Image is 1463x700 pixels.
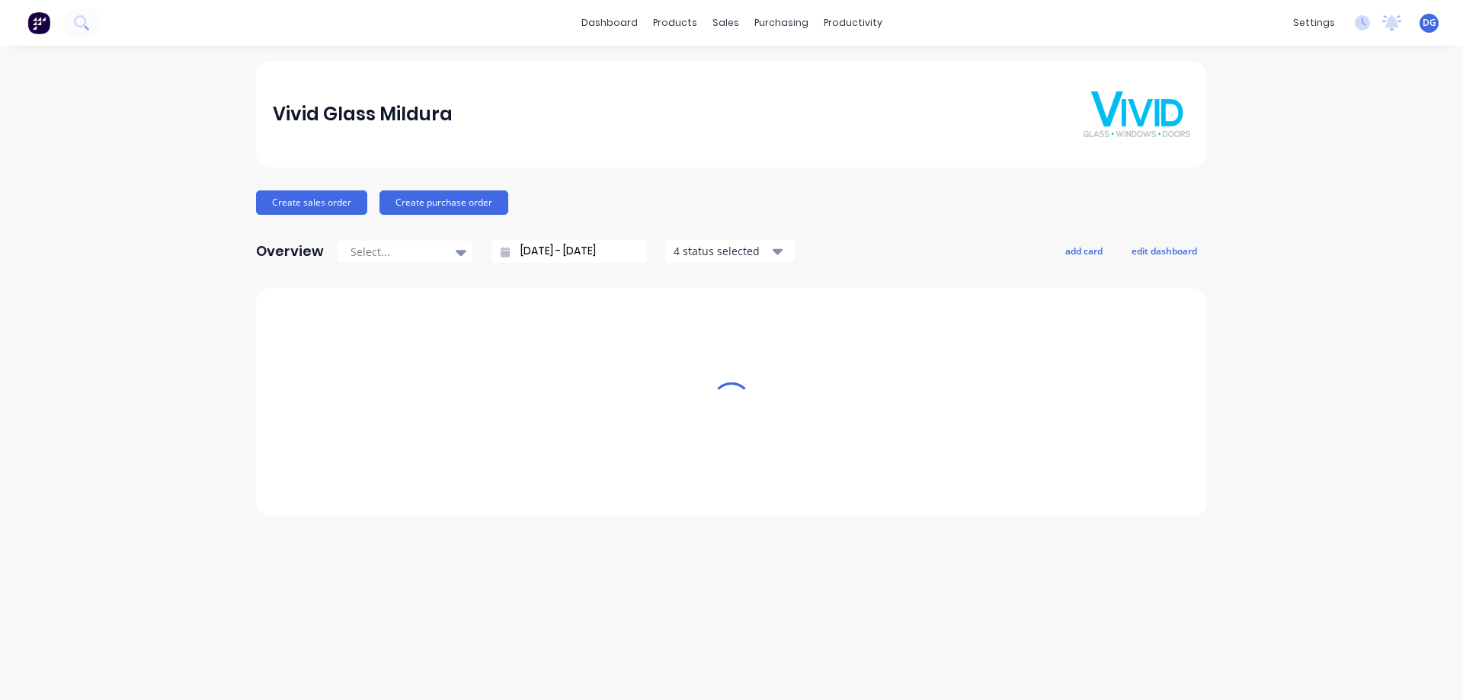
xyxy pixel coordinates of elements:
button: 4 status selected [665,240,795,263]
div: settings [1285,11,1343,34]
button: Create sales order [256,190,367,215]
div: sales [705,11,747,34]
div: 4 status selected [674,243,770,259]
img: Factory [27,11,50,34]
img: Vivid Glass Mildura [1084,91,1190,137]
div: Overview [256,236,324,267]
div: Vivid Glass Mildura [273,99,453,129]
div: productivity [816,11,890,34]
button: edit dashboard [1122,241,1207,261]
div: purchasing [747,11,816,34]
span: DG [1423,16,1436,30]
button: add card [1055,241,1112,261]
button: Create purchase order [379,190,508,215]
a: dashboard [574,11,645,34]
div: products [645,11,705,34]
